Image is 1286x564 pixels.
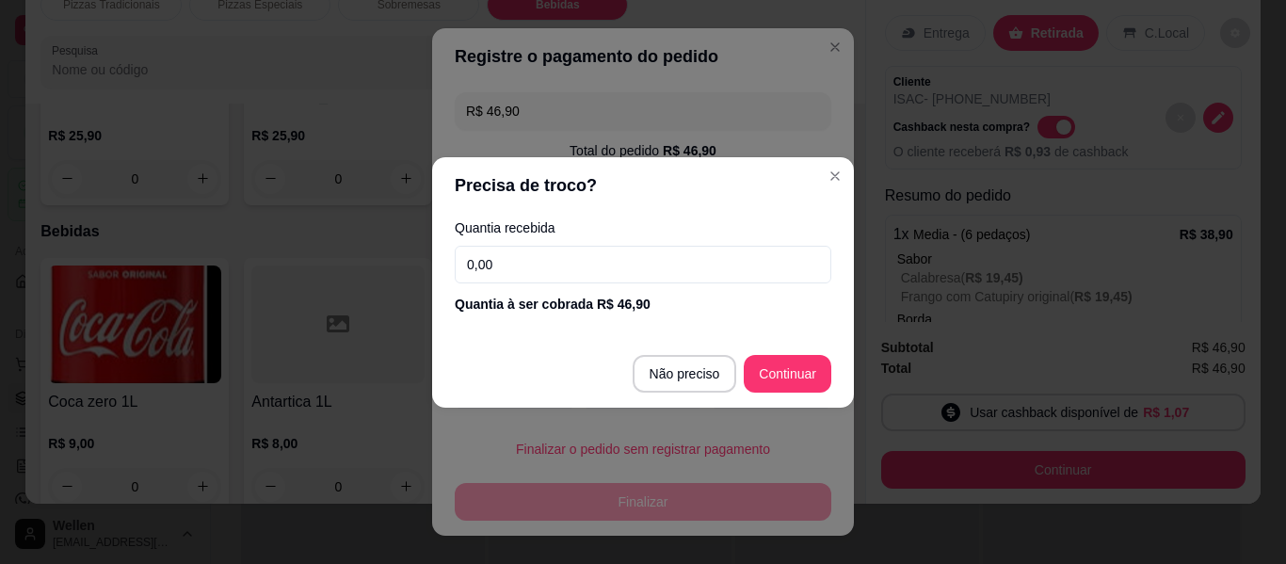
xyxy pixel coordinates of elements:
button: Não preciso [633,355,737,393]
div: Quantia à ser cobrada R$ 46,90 [455,295,831,314]
button: Continuar [744,355,831,393]
button: Close [820,161,850,191]
header: Precisa de troco? [432,157,854,214]
label: Quantia recebida [455,221,831,234]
